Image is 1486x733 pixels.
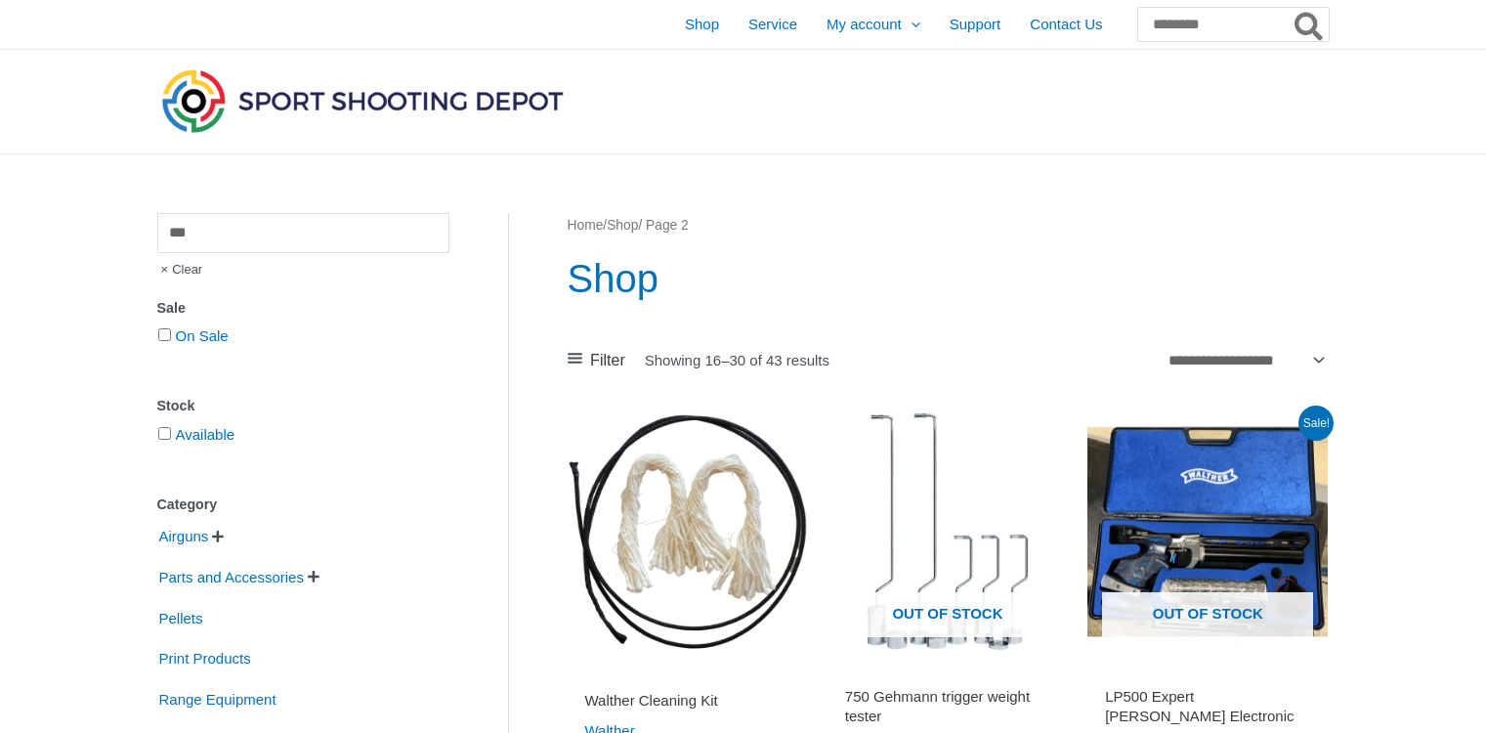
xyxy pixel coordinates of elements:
[590,346,625,375] span: Filter
[212,530,224,543] span: 
[157,527,211,543] a: Airguns
[845,664,1050,687] iframe: Customer reviews powered by Trustpilot
[645,353,829,367] p: Showing 16–30 of 43 results
[1291,8,1329,41] button: Search
[157,608,205,625] a: Pellets
[828,411,1068,652] a: Out of stock
[1162,345,1329,374] select: Shop order
[157,602,205,635] span: Pellets
[1105,687,1310,725] h2: LP500 Expert [PERSON_NAME] Electronic
[157,683,278,716] span: Range Equipment
[157,649,253,666] a: Print Products
[157,65,568,137] img: Sport Shooting Depot
[842,592,1053,637] span: Out of stock
[157,253,203,286] span: Clear
[158,328,171,341] input: On Sale
[1298,406,1334,441] span: Sale!
[157,690,278,707] a: Range Equipment
[585,664,790,687] iframe: Customer reviews powered by Trustpilot
[1087,411,1328,652] a: Out of stock
[157,520,211,553] span: Airguns
[607,218,638,233] a: Shop
[176,327,229,344] a: On Sale
[157,568,306,584] a: Parts and Accessories
[176,426,235,443] a: Available
[157,294,449,323] div: Sale
[1102,592,1313,637] span: Out of stock
[157,561,306,594] span: Parts and Accessories
[568,411,808,652] img: Walther Cleaning Kit
[1105,664,1310,687] iframe: Customer reviews powered by Trustpilot
[568,251,1329,306] h1: Shop
[1105,687,1310,733] a: LP500 Expert [PERSON_NAME] Electronic
[1087,411,1328,652] img: LP500 Expert Blue Angel Electronic
[157,642,253,675] span: Print Products
[568,346,625,375] a: Filter
[568,213,1329,238] nav: Breadcrumb
[845,687,1050,725] h2: 750 Gehmann trigger weight tester
[157,392,449,420] div: Stock
[585,691,790,717] a: Walther Cleaning Kit
[585,691,790,711] h2: Walther Cleaning Kit
[828,411,1068,652] img: 750 Gehmann trigger weight tester
[158,427,171,440] input: Available
[157,491,449,519] div: Category
[568,218,604,233] a: Home
[845,687,1050,733] a: 750 Gehmann trigger weight tester
[308,570,319,583] span: 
